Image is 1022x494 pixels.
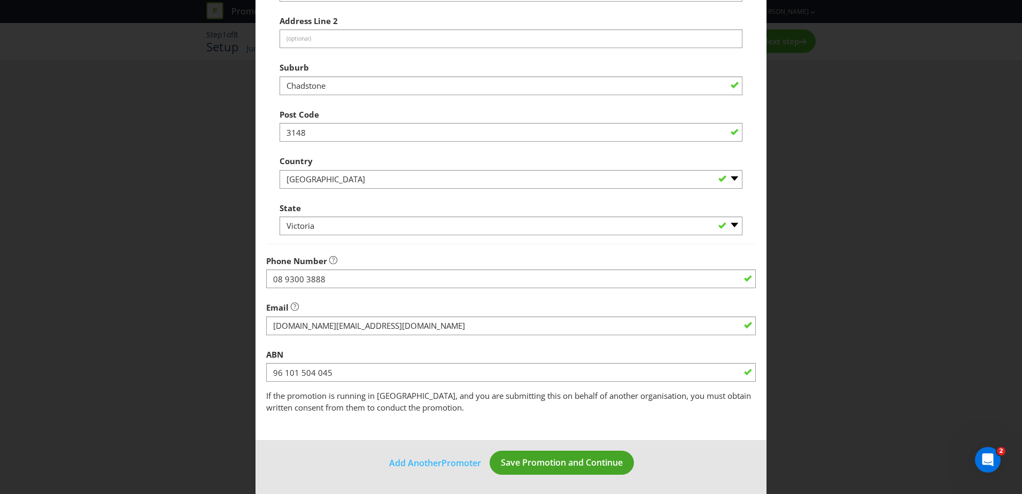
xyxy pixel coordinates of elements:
button: Add AnotherPromoter [389,456,482,470]
span: Promoter [442,457,481,469]
button: Save Promotion and Continue [490,451,634,475]
input: e.g. 3000 [280,123,742,142]
span: State [280,203,301,213]
span: Phone Number [266,256,327,266]
span: Address Line 2 [280,16,338,26]
input: e.g. 03 1234 9876 [266,269,756,288]
span: Suburb [280,62,309,73]
iframe: Intercom live chat [975,447,1001,473]
span: 2 [997,447,1005,456]
span: Post Code [280,109,319,120]
span: ABN [266,349,283,360]
span: Country [280,156,313,166]
span: Add Another [389,457,442,469]
span: If the promotion is running in [GEOGRAPHIC_DATA], and you are submitting this on behalf of anothe... [266,390,751,412]
span: Save Promotion and Continue [501,457,623,468]
input: e.g. Melbourne [280,76,742,95]
span: Email [266,302,289,313]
